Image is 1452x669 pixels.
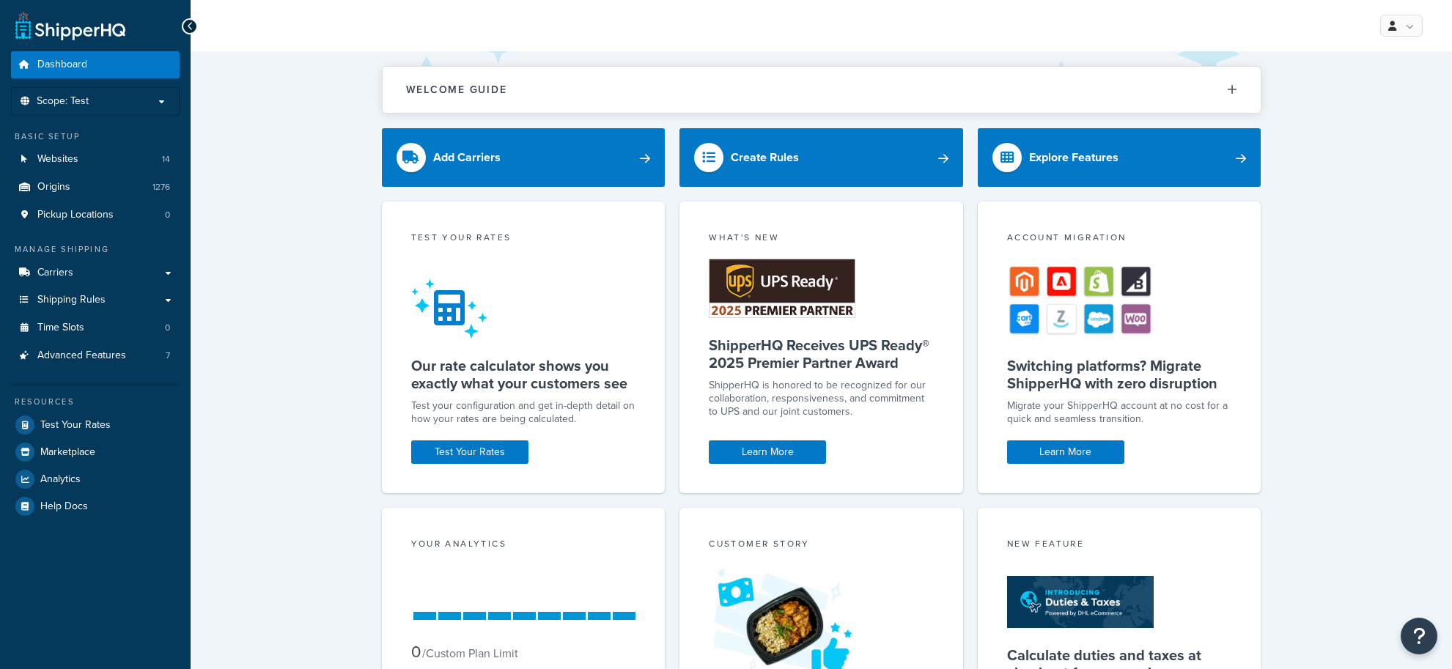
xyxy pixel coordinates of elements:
[11,130,180,143] div: Basic Setup
[1007,440,1124,464] a: Learn More
[411,357,636,392] h5: Our rate calculator shows you exactly what your customers see
[40,446,95,459] span: Marketplace
[37,322,84,334] span: Time Slots
[1007,357,1232,392] h5: Switching platforms? Migrate ShipperHQ with zero disruption
[1029,147,1119,168] div: Explore Features
[37,294,106,306] span: Shipping Rules
[37,350,126,362] span: Advanced Features
[382,128,666,187] a: Add Carriers
[709,336,934,372] h5: ShipperHQ Receives UPS Ready® 2025 Premier Partner Award
[11,174,180,201] a: Origins1276
[11,466,180,492] a: Analytics
[11,342,180,369] li: Advanced Features
[709,537,934,554] div: Customer Story
[731,147,799,168] div: Create Rules
[37,181,70,193] span: Origins
[37,209,114,221] span: Pickup Locations
[37,267,73,279] span: Carriers
[411,640,421,664] span: 0
[11,439,180,465] a: Marketplace
[11,396,180,408] div: Resources
[11,412,180,438] a: Test Your Rates
[37,59,87,71] span: Dashboard
[11,174,180,201] li: Origins
[383,67,1261,113] button: Welcome Guide
[411,399,636,426] div: Test your configuration and get in-depth detail on how your rates are being calculated.
[37,95,89,108] span: Scope: Test
[709,440,826,464] a: Learn More
[11,51,180,78] a: Dashboard
[11,314,180,341] li: Time Slots
[11,202,180,229] a: Pickup Locations0
[709,379,934,418] p: ShipperHQ is honored to be recognized for our collaboration, responsiveness, and commitment to UP...
[40,473,81,486] span: Analytics
[166,350,170,362] span: 7
[433,147,501,168] div: Add Carriers
[411,231,636,248] div: Test your rates
[1007,399,1232,426] div: Migrate your ShipperHQ account at no cost for a quick and seamless transition.
[406,84,507,95] h2: Welcome Guide
[1007,537,1232,554] div: New Feature
[37,153,78,166] span: Websites
[411,537,636,554] div: Your Analytics
[11,493,180,520] a: Help Docs
[165,322,170,334] span: 0
[11,243,180,256] div: Manage Shipping
[162,153,170,166] span: 14
[1007,231,1232,248] div: Account Migration
[40,419,111,432] span: Test Your Rates
[11,259,180,287] a: Carriers
[679,128,963,187] a: Create Rules
[11,202,180,229] li: Pickup Locations
[422,645,518,662] small: / Custom Plan Limit
[11,146,180,173] li: Websites
[411,440,528,464] a: Test Your Rates
[11,287,180,314] a: Shipping Rules
[165,209,170,221] span: 0
[978,128,1261,187] a: Explore Features
[709,231,934,248] div: What's New
[11,342,180,369] a: Advanced Features7
[40,500,88,513] span: Help Docs
[11,314,180,341] a: Time Slots0
[1401,618,1437,654] button: Open Resource Center
[152,181,170,193] span: 1276
[11,146,180,173] a: Websites14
